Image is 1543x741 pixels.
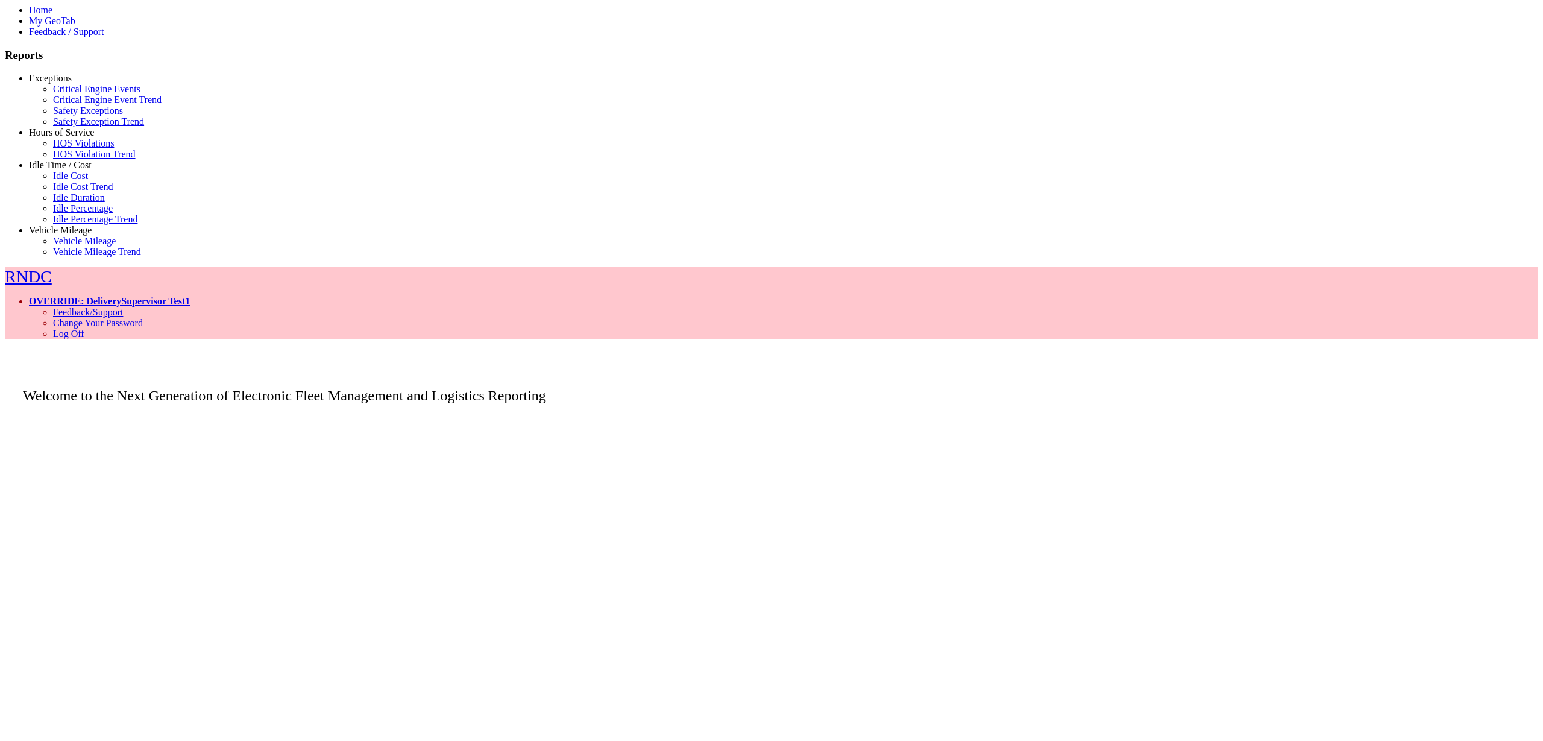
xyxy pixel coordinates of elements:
[53,116,144,127] a: Safety Exception Trend
[53,171,88,181] a: Idle Cost
[53,149,136,159] a: HOS Violation Trend
[29,27,104,37] a: Feedback / Support
[29,16,75,26] a: My GeoTab
[5,267,52,286] a: RNDC
[53,106,123,116] a: Safety Exceptions
[29,127,94,137] a: Hours of Service
[53,307,123,317] a: Feedback/Support
[53,138,114,148] a: HOS Violations
[29,296,190,306] a: OVERRIDE: DeliverySupervisor Test1
[29,160,92,170] a: Idle Time / Cost
[53,203,113,213] a: Idle Percentage
[53,329,84,339] a: Log Off
[53,236,116,246] a: Vehicle Mileage
[53,192,105,203] a: Idle Duration
[53,181,113,192] a: Idle Cost Trend
[53,95,162,105] a: Critical Engine Event Trend
[5,49,1538,62] h3: Reports
[53,84,140,94] a: Critical Engine Events
[53,247,141,257] a: Vehicle Mileage Trend
[29,5,52,15] a: Home
[53,318,143,328] a: Change Your Password
[53,214,137,224] a: Idle Percentage Trend
[29,225,92,235] a: Vehicle Mileage
[29,73,72,83] a: Exceptions
[5,370,1538,404] p: Welcome to the Next Generation of Electronic Fleet Management and Logistics Reporting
